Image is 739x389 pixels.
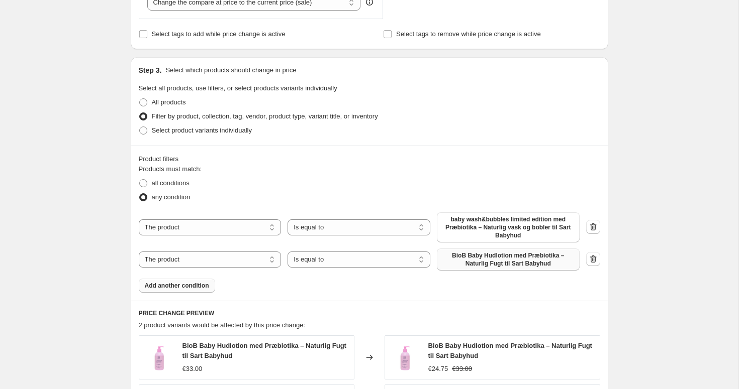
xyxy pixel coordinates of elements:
span: Select tags to add while price change is active [152,30,286,38]
span: BioB Baby Hudlotion med Præbiotika – Naturlig Fugt til Sart Babyhud [182,342,346,359]
span: Filter by product, collection, tag, vendor, product type, variant title, or inventory [152,112,378,120]
strike: €33.00 [452,364,472,374]
span: Select all products, use filters, or select products variants individually [139,84,337,92]
h2: Step 3. [139,65,162,75]
span: all conditions [152,179,190,187]
span: All products [152,98,186,106]
button: BioB Baby Hudlotion med Præbiotika – Naturlig Fugt til Sart Babyhud [437,248,580,271]
span: baby wash&bubbles limited edition med Præbiotika – Naturlig vask og bobler til Sart Babyhud [443,215,574,239]
p: Select which products should change in price [165,65,296,75]
div: €33.00 [182,364,203,374]
div: €24.75 [428,364,448,374]
img: 35_VISIEMS_BIOB_PRODUKTAMS_-17_80x.png [390,342,420,372]
button: baby wash&bubbles limited edition med Præbiotika – Naturlig vask og bobler til Sart Babyhud [437,212,580,242]
span: BioB Baby Hudlotion med Præbiotika – Naturlig Fugt til Sart Babyhud [443,251,574,268]
span: any condition [152,193,191,201]
span: Select product variants individually [152,126,252,134]
span: BioB Baby Hudlotion med Præbiotika – Naturlig Fugt til Sart Babyhud [428,342,592,359]
span: 2 product variants would be affected by this price change: [139,321,305,329]
div: Product filters [139,154,600,164]
span: Add another condition [145,282,209,290]
span: Select tags to remove while price change is active [396,30,541,38]
h6: PRICE CHANGE PREVIEW [139,309,600,317]
span: Products must match: [139,165,202,173]
img: 35_VISIEMS_BIOB_PRODUKTAMS_-17_80x.png [144,342,174,372]
button: Add another condition [139,279,215,293]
